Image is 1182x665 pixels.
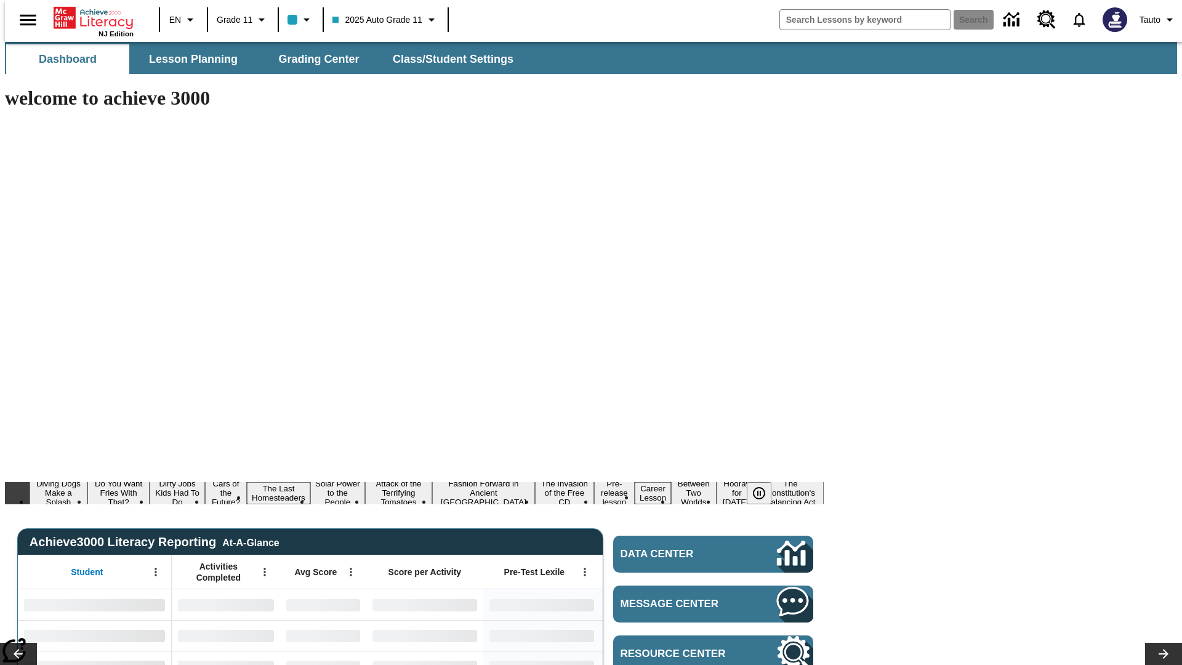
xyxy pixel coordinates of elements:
[150,477,204,509] button: Slide 3 Dirty Jobs Kids Had To Do
[54,6,134,30] a: Home
[98,30,134,38] span: NJ Edition
[280,589,366,620] div: No Data,
[257,44,380,74] button: Grading Center
[576,563,594,581] button: Open Menu
[10,2,46,38] button: Open side menu
[71,566,103,578] span: Student
[294,566,337,578] span: Avg Score
[635,482,671,504] button: Slide 11 Career Lesson
[178,561,259,583] span: Activities Completed
[1095,4,1135,36] button: Select a new avatar
[1145,643,1182,665] button: Lesson carousel, Next
[87,477,150,509] button: Slide 2 Do You Want Fries With That?
[255,563,274,581] button: Open Menu
[54,4,134,38] div: Home
[205,477,247,509] button: Slide 4 Cars of the Future?
[30,535,279,549] span: Achieve3000 Literacy Reporting
[432,477,535,509] button: Slide 8 Fashion Forward in Ancient Rome
[310,477,365,509] button: Slide 6 Solar Power to the People
[621,598,740,610] span: Message Center
[504,566,565,578] span: Pre-Test Lexile
[283,9,319,31] button: Class color is light blue. Change class color
[278,52,359,66] span: Grading Center
[6,44,129,74] button: Dashboard
[164,9,203,31] button: Language: EN, Select a language
[996,3,1030,37] a: Data Center
[1140,14,1160,26] span: Tauto
[169,14,181,26] span: EN
[1135,9,1182,31] button: Profile/Settings
[535,477,594,509] button: Slide 9 The Invasion of the Free CD
[5,42,1177,74] div: SubNavbar
[717,477,758,509] button: Slide 13 Hooray for Constitution Day!
[747,482,771,504] button: Pause
[149,52,238,66] span: Lesson Planning
[217,14,252,26] span: Grade 11
[280,620,366,651] div: No Data,
[365,477,432,509] button: Slide 7 Attack of the Terrifying Tomatoes
[1063,4,1095,36] a: Notifications
[621,548,736,560] span: Data Center
[132,44,255,74] button: Lesson Planning
[780,10,950,30] input: search field
[388,566,462,578] span: Score per Activity
[393,52,513,66] span: Class/Student Settings
[328,9,443,31] button: Class: 2025 Auto Grade 11, Select your class
[5,44,525,74] div: SubNavbar
[1030,3,1063,36] a: Resource Center, Will open in new tab
[383,44,523,74] button: Class/Student Settings
[621,648,740,660] span: Resource Center
[212,9,274,31] button: Grade: Grade 11, Select a grade
[1103,7,1127,32] img: Avatar
[172,620,280,651] div: No Data,
[39,52,97,66] span: Dashboard
[332,14,422,26] span: 2025 Auto Grade 11
[747,482,784,504] div: Pause
[222,535,279,549] div: At-A-Glance
[172,589,280,620] div: No Data,
[30,477,87,509] button: Slide 1 Diving Dogs Make a Splash
[613,536,813,573] a: Data Center
[342,563,360,581] button: Open Menu
[594,477,635,509] button: Slide 10 Pre-release lesson
[147,563,165,581] button: Open Menu
[671,477,716,509] button: Slide 12 Between Two Worlds
[247,482,310,504] button: Slide 5 The Last Homesteaders
[613,586,813,623] a: Message Center
[757,477,824,509] button: Slide 14 The Constitution's Balancing Act
[5,87,824,110] h1: welcome to achieve 3000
